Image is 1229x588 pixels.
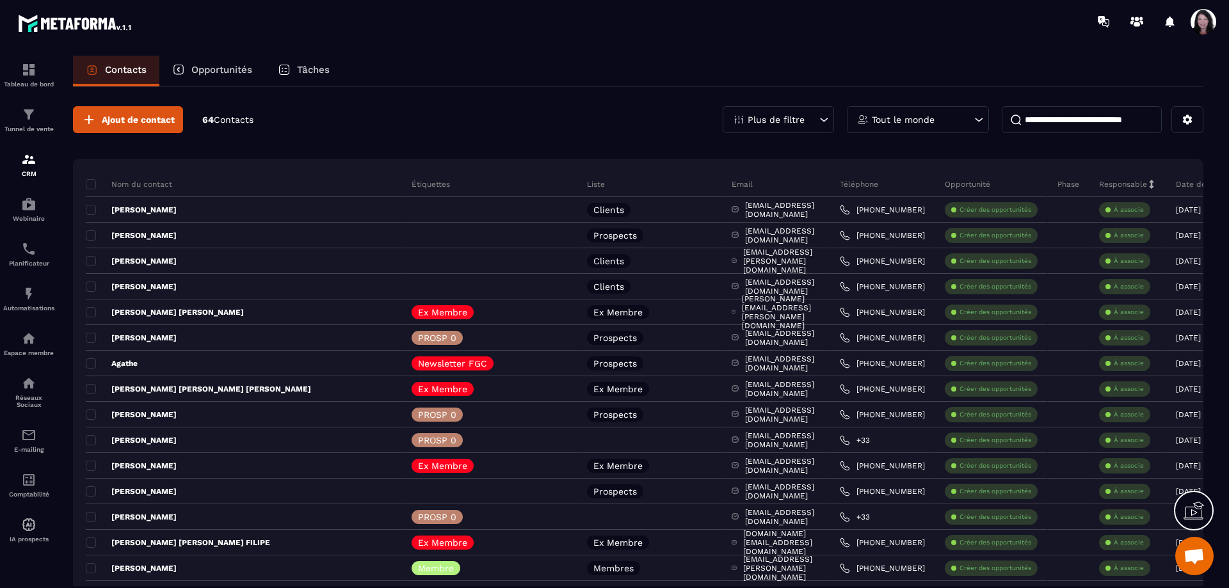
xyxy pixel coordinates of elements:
a: [PHONE_NUMBER] [840,461,925,471]
p: Ex Membre [418,308,467,317]
p: [PERSON_NAME] [86,333,177,343]
p: [DATE] 12:42 [1176,410,1223,419]
p: Créer des opportunités [960,461,1031,470]
p: Prospects [593,231,637,240]
p: [DATE] 12:00 [1176,359,1223,368]
p: [PERSON_NAME] [PERSON_NAME] [86,307,244,317]
p: Prospects [593,410,637,419]
p: À associe [1114,231,1144,240]
span: Contacts [214,115,253,125]
p: Prospects [593,487,637,496]
img: formation [21,107,36,122]
a: +33 [840,435,870,445]
p: Créer des opportunités [960,436,1031,445]
p: Créer des opportunités [960,513,1031,521]
p: Membres [593,564,634,573]
p: Ex Membre [593,385,643,393]
p: Créer des opportunités [960,410,1031,419]
p: [DATE] 18:42 [1176,564,1223,573]
img: formation [21,62,36,77]
p: À associe [1114,257,1144,266]
p: Tâches [297,64,330,75]
img: automations [21,517,36,532]
p: Email [732,179,753,189]
p: [DATE] 06:53 [1176,205,1224,214]
a: formationformationTableau de bord [3,52,54,97]
img: automations [21,286,36,301]
p: Comptabilité [3,491,54,498]
p: Planificateur [3,260,54,267]
p: [PERSON_NAME] [86,461,177,471]
img: email [21,427,36,443]
p: [PERSON_NAME] [86,230,177,241]
p: [DATE] 12:24 [1176,436,1223,445]
p: Opportunité [945,179,990,189]
p: [DATE] 13:51 [1176,333,1221,342]
p: Prospects [593,359,637,368]
p: À associe [1114,513,1144,521]
a: Ouvrir le chat [1175,537,1214,575]
p: Plus de filtre [748,115,805,124]
a: [PHONE_NUMBER] [840,384,925,394]
p: Tout le monde [872,115,935,124]
p: Créer des opportunités [960,205,1031,214]
p: Ex Membre [418,385,467,393]
p: E-mailing [3,446,54,453]
p: Nom du contact [86,179,172,189]
p: À associe [1114,333,1144,342]
p: [DATE] 11:03 [1176,257,1221,266]
p: Créer des opportunités [960,385,1031,393]
p: Créer des opportunités [960,257,1031,266]
a: automationsautomationsAutomatisations [3,276,54,321]
p: [DATE] 11:40 [1176,538,1221,547]
a: [PHONE_NUMBER] [840,256,925,266]
a: [PHONE_NUMBER] [840,230,925,241]
p: Clients [593,282,624,291]
p: À associe [1114,487,1144,496]
a: accountantaccountantComptabilité [3,463,54,507]
p: Créer des opportunités [960,333,1031,342]
a: automationsautomationsEspace membre [3,321,54,366]
p: IA prospects [3,536,54,543]
p: PROSP 0 [418,513,456,521]
img: formation [21,152,36,167]
p: [PERSON_NAME] [PERSON_NAME] FILIPE [86,537,270,548]
a: Contacts [73,56,159,86]
p: Ex Membre [418,538,467,547]
a: automationsautomationsWebinaire [3,187,54,232]
p: À associe [1114,359,1144,368]
p: Agathe [86,358,138,369]
p: À associe [1114,205,1144,214]
p: [DATE] 12:21 [1176,461,1221,470]
a: [PHONE_NUMBER] [840,282,925,292]
p: À associe [1114,308,1144,317]
p: Contacts [105,64,147,75]
img: accountant [21,472,36,488]
p: Réseaux Sociaux [3,394,54,408]
p: [DATE] 11:44 [1176,231,1221,240]
p: [DATE] 12:09 [1176,487,1223,496]
p: À associe [1114,410,1144,419]
p: PROSP 0 [418,436,456,445]
a: Opportunités [159,56,265,86]
a: social-networksocial-networkRéseaux Sociaux [3,366,54,418]
p: CRM [3,170,54,177]
p: Tableau de bord [3,81,54,88]
p: À associe [1114,564,1144,573]
p: Créer des opportunités [960,564,1031,573]
p: Ex Membre [593,308,643,317]
p: À associe [1114,461,1144,470]
p: [PERSON_NAME] [86,435,177,445]
a: [PHONE_NUMBER] [840,307,925,317]
p: Ex Membre [418,461,467,470]
p: 64 [202,114,253,126]
a: Tâches [265,56,342,86]
p: Prospects [593,333,637,342]
p: Membre [418,564,454,573]
p: [PERSON_NAME] [86,205,177,215]
p: Tunnel de vente [3,125,54,132]
a: [PHONE_NUMBER] [840,486,925,497]
p: Liste [587,179,605,189]
p: [DATE] 13:01 [1176,282,1221,291]
a: [PHONE_NUMBER] [840,537,925,548]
